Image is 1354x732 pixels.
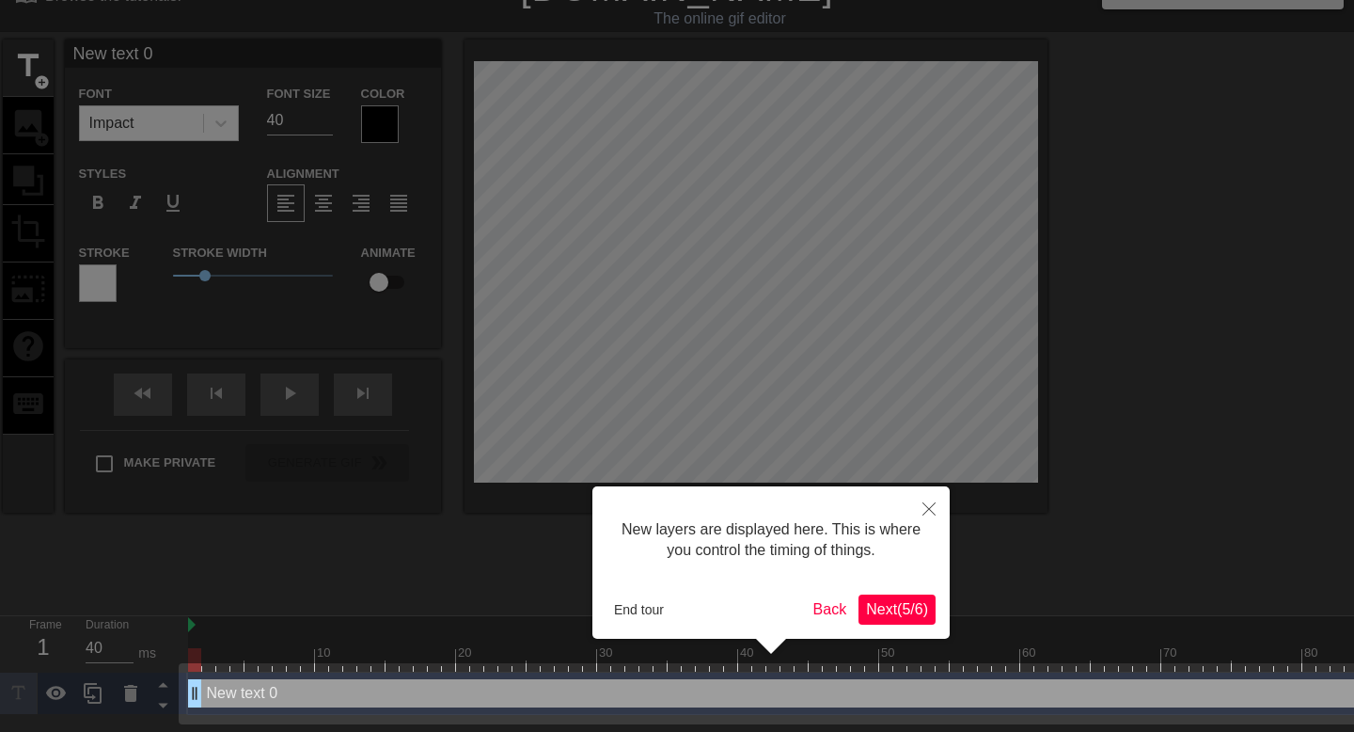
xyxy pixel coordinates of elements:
[606,596,671,624] button: End tour
[806,595,855,625] button: Back
[908,486,950,530] button: Close
[858,595,936,625] button: Next
[606,501,936,581] div: New layers are displayed here. This is where you control the timing of things.
[866,601,928,617] span: Next ( 5 / 6 )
